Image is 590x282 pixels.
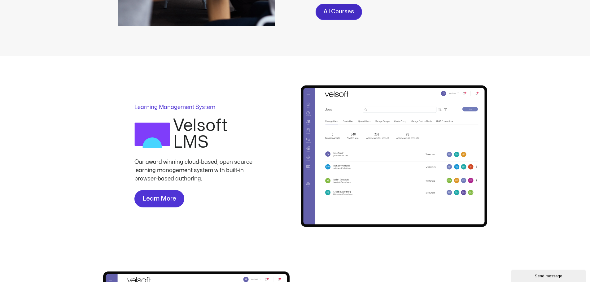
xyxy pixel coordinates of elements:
[134,190,184,207] a: Learn More
[511,268,587,282] iframe: chat widget
[316,4,362,20] a: All Courses
[134,105,258,110] p: Learning Management System
[142,194,176,204] span: Learn More
[301,85,487,227] img: Screenshot of Velsoft's learning management system
[134,158,258,183] div: Our award winning cloud-based, open source learning management system with built-in browser-based...
[173,117,258,151] h2: Velsoft LMS
[134,117,170,153] img: LMS Logo
[324,7,354,16] span: All Courses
